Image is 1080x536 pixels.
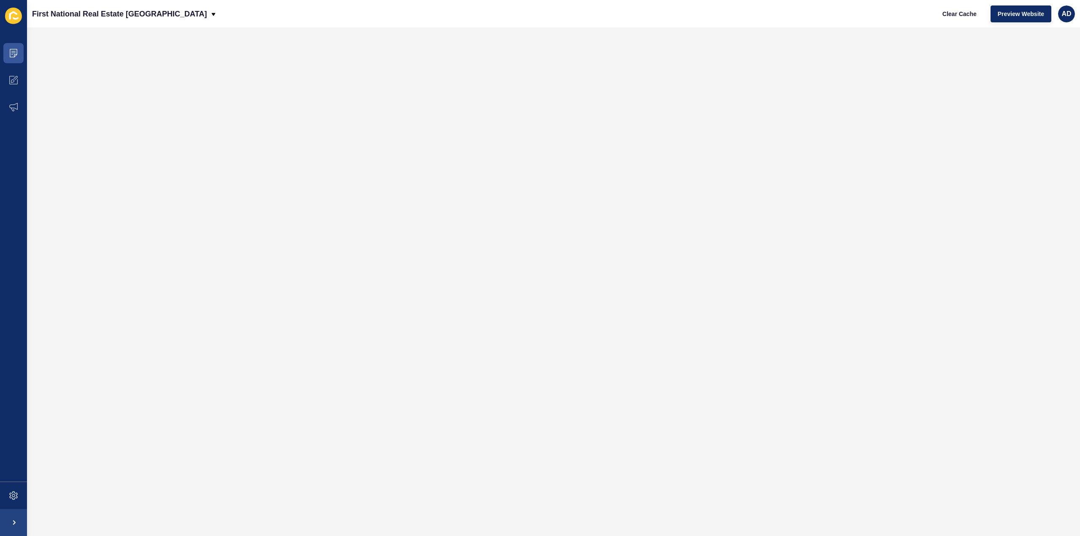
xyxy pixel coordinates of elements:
span: AD [1061,10,1071,18]
span: Preview Website [998,10,1044,18]
span: Clear Cache [942,10,977,18]
button: Clear Cache [935,5,984,22]
button: Preview Website [991,5,1051,22]
p: First National Real Estate [GEOGRAPHIC_DATA] [32,3,207,24]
